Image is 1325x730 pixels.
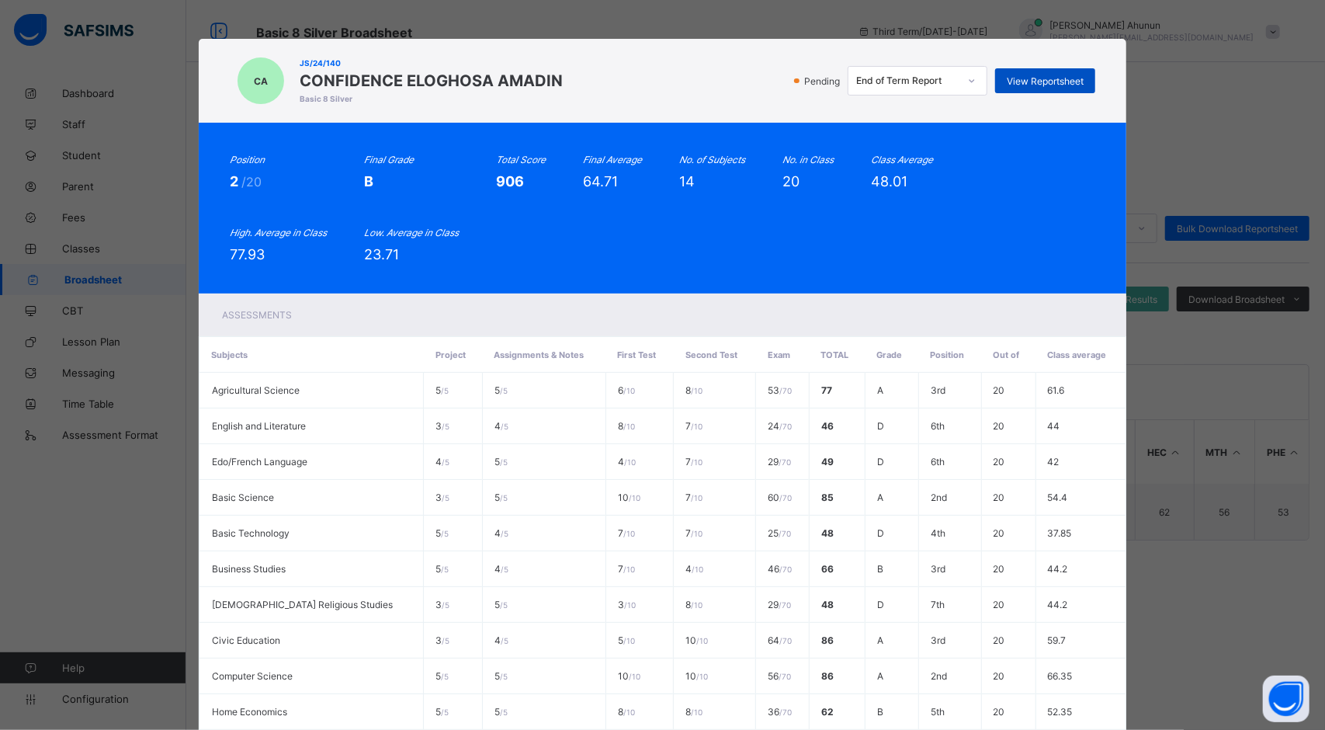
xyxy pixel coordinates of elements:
span: Edo/French Language [212,456,307,468]
span: 53 [768,384,792,396]
span: 62 [821,706,834,718]
span: 5 [494,456,508,468]
span: / 5 [500,707,508,717]
span: / 70 [779,457,791,467]
span: 5 [435,527,449,539]
span: 64.71 [583,173,618,189]
span: / 5 [441,529,449,538]
span: / 10 [629,672,640,681]
span: A [877,634,883,646]
span: 44.2 [1048,563,1068,575]
span: 85 [821,492,834,503]
span: Exam [768,349,790,360]
span: / 5 [500,457,508,467]
span: Project [435,349,466,360]
span: Agricultural Science [212,384,300,396]
span: / 70 [779,386,792,395]
span: / 5 [500,386,508,395]
span: / 5 [442,457,449,467]
span: / 5 [500,600,508,610]
span: 2 [230,173,241,189]
span: 5 [435,670,449,682]
span: 52.35 [1048,706,1073,718]
span: Business Studies [212,563,286,575]
span: / 70 [779,600,791,610]
span: / 10 [623,529,635,538]
span: D [877,527,884,539]
span: / 10 [623,565,635,574]
i: Low. Average in Class [364,227,459,238]
span: 5 [435,384,449,396]
span: / 10 [691,707,702,717]
i: Final Average [583,154,642,165]
span: View Reportsheet [1007,75,1084,87]
span: / 10 [623,636,635,645]
span: 8 [618,420,635,432]
span: 24 [768,420,792,432]
span: 20 [994,599,1005,610]
i: Total Score [496,154,546,165]
span: D [877,456,884,468]
span: A [877,670,883,682]
span: CONFIDENCE ELOGHOSA AMADIN [300,71,563,90]
span: 7 [685,456,702,468]
span: / 5 [442,422,449,431]
span: D [877,599,884,610]
span: / 10 [691,529,702,538]
span: 3 [435,634,449,646]
span: 20 [994,706,1005,718]
span: 29 [768,456,791,468]
span: / 5 [441,386,449,395]
span: 8 [685,706,702,718]
span: / 10 [624,600,636,610]
span: / 70 [779,493,792,502]
span: CA [254,75,268,87]
span: 8 [685,384,702,396]
span: 59.7 [1048,634,1067,646]
span: 60 [768,492,792,503]
span: 44.2 [1048,599,1068,610]
span: / 5 [441,672,449,681]
span: 906 [496,173,524,189]
span: / 5 [441,565,449,574]
span: 7 [685,527,702,539]
span: 49 [821,456,834,468]
span: 7th [931,599,945,610]
span: 20 [994,384,1005,396]
span: 86 [821,634,834,646]
span: / 70 [779,707,792,717]
span: 48 [821,599,834,610]
span: 4 [494,634,508,646]
span: 4 [494,563,508,575]
span: 5 [435,706,449,718]
span: 8 [618,706,635,718]
span: 20 [994,456,1005,468]
span: 2nd [931,492,947,503]
span: 10 [618,492,640,503]
span: / 10 [691,493,702,502]
span: Home Economics [212,706,287,718]
span: 42 [1048,456,1060,468]
span: / 10 [623,386,635,395]
span: 3 [618,599,636,610]
span: 48 [821,527,834,539]
span: 6 [618,384,635,396]
span: 3rd [931,384,945,396]
span: / 5 [501,565,508,574]
span: Position [930,349,964,360]
span: 3 [435,420,449,432]
span: Subjects [212,349,248,360]
span: 77 [821,384,832,396]
span: Civic Education [212,634,280,646]
span: / 5 [501,529,508,538]
i: High. Average in Class [230,227,327,238]
span: Assignments & Notes [494,349,584,360]
span: Basic Science [212,492,274,503]
span: 6th [931,456,945,468]
span: 20 [994,527,1005,539]
span: Basic Technology [212,527,290,539]
span: / 5 [441,707,449,717]
span: 3 [435,492,449,503]
span: B [364,173,373,189]
span: 46 [768,563,792,575]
